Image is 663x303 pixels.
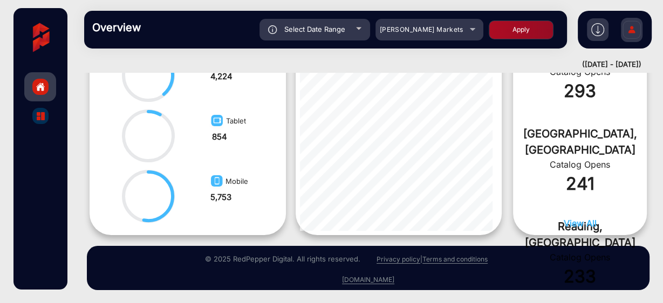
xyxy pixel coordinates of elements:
img: vmg-logo [22,19,59,56]
div: Tablet [208,111,253,131]
img: image [208,174,225,191]
span: [PERSON_NAME] Markets [380,25,463,33]
span: View All [564,218,597,229]
div: Catalog Opens [524,251,636,264]
img: home [36,82,45,92]
h3: Overview [92,21,243,34]
div: 241 [524,171,636,197]
div: [GEOGRAPHIC_DATA], [GEOGRAPHIC_DATA] [524,126,636,158]
img: catalog [37,112,45,120]
img: h2download.svg [591,23,604,36]
img: Sign%20Up.svg [620,12,643,50]
strong: 4,224 [210,71,233,81]
div: Catalog Opens [524,158,636,171]
button: View All [564,217,597,230]
span: Select Date Range [284,25,345,33]
button: Apply [489,20,553,39]
div: Reading, [GEOGRAPHIC_DATA] [524,218,636,251]
small: © 2025 RedPepper Digital. All rights reserved. [205,254,360,263]
div: ([DATE] - [DATE]) [73,59,641,70]
strong: 5,753 [210,192,231,202]
a: [DOMAIN_NAME] [342,276,394,284]
a: Terms and conditions [422,255,488,264]
a: Privacy policy [377,255,420,264]
div: 233 [524,264,636,290]
img: icon [268,25,277,34]
img: image [208,114,226,131]
div: 293 [524,78,636,104]
div: Mobile [208,171,253,191]
strong: 854 [212,132,227,142]
a: | [420,255,422,263]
